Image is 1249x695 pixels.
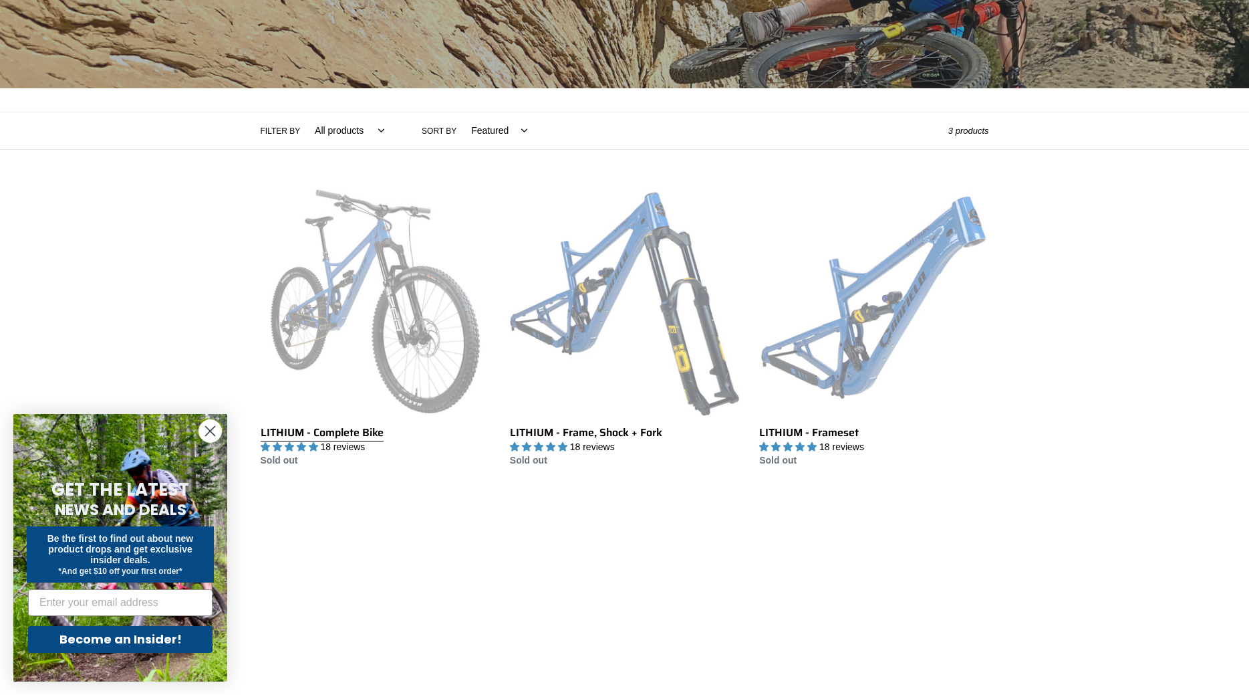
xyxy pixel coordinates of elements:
[28,626,213,653] button: Become an Insider!
[58,567,182,576] span: *And get $10 off your first order*
[261,125,301,137] label: Filter by
[51,478,189,502] span: GET THE LATEST
[422,125,456,137] label: Sort by
[948,126,989,136] span: 3 products
[47,533,194,565] span: Be the first to find out about new product drops and get exclusive insider deals.
[28,589,213,616] input: Enter your email address
[55,499,186,520] span: NEWS AND DEALS
[198,419,222,443] button: Close dialog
